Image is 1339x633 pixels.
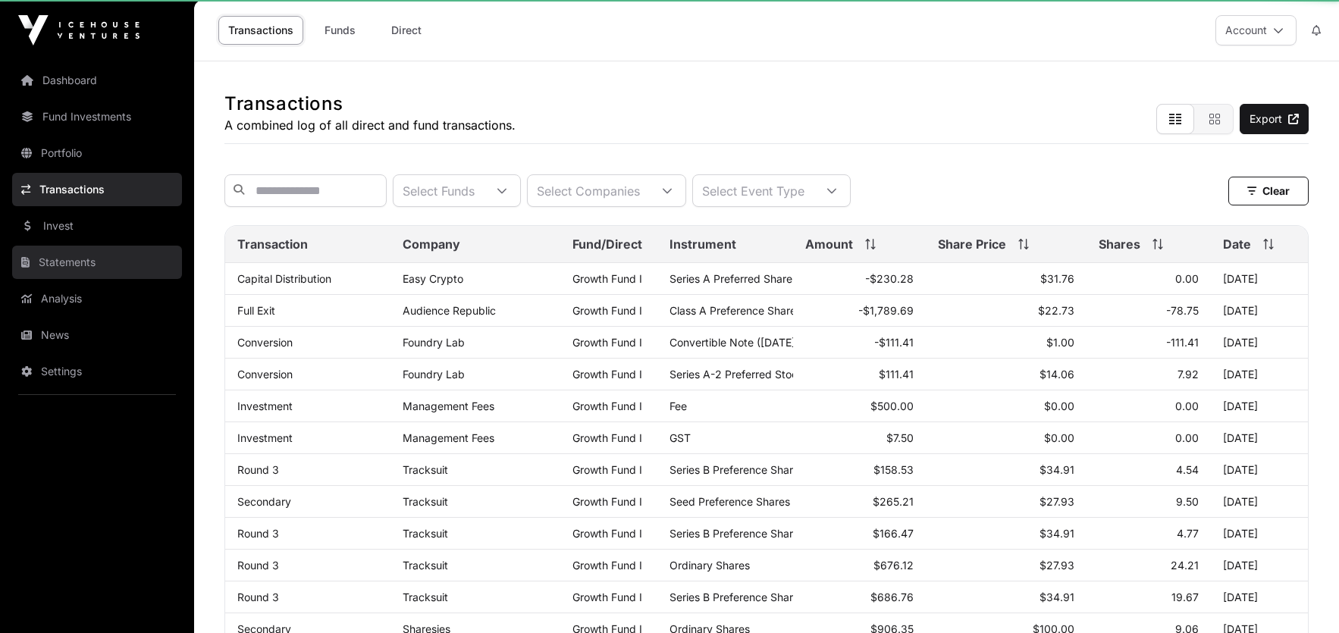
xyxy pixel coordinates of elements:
[403,272,463,285] a: Easy Crypto
[403,495,448,508] a: Tracksuit
[309,16,370,45] a: Funds
[237,304,275,317] a: Full Exit
[12,282,182,315] a: Analysis
[572,463,642,476] a: Growth Fund I
[1215,15,1297,45] button: Account
[403,368,465,381] a: Foundry Lab
[1175,272,1199,285] span: 0.00
[938,235,1006,253] span: Share Price
[403,527,448,540] a: Tracksuit
[237,235,308,253] span: Transaction
[1211,422,1308,454] td: [DATE]
[1044,400,1074,412] span: $0.00
[669,368,804,381] span: Series A-2 Preferred Stock
[1040,527,1074,540] span: $34.91
[1176,463,1199,476] span: 4.54
[793,550,926,581] td: $676.12
[12,209,182,243] a: Invest
[1211,295,1308,327] td: [DATE]
[1211,263,1308,295] td: [DATE]
[793,295,926,327] td: -$1,789.69
[224,116,516,134] p: A combined log of all direct and fund transactions.
[572,431,642,444] a: Growth Fund I
[793,390,926,422] td: $500.00
[1211,550,1308,581] td: [DATE]
[1040,559,1074,572] span: $27.93
[394,175,484,206] div: Select Funds
[237,272,331,285] a: Capital Distribution
[237,400,293,412] a: Investment
[403,336,465,349] a: Foundry Lab
[669,527,804,540] span: Series B Preference Shares
[793,327,926,359] td: -$111.41
[237,527,279,540] a: Round 3
[1211,359,1308,390] td: [DATE]
[1040,495,1074,508] span: $27.93
[1211,486,1308,518] td: [DATE]
[1223,235,1251,253] span: Date
[237,591,279,603] a: Round 3
[403,431,548,444] p: Management Fees
[1211,390,1308,422] td: [DATE]
[669,336,799,349] span: Convertible Note ([DATE])
[1211,581,1308,613] td: [DATE]
[1178,368,1199,381] span: 7.92
[528,175,649,206] div: Select Companies
[793,263,926,295] td: -$230.28
[1176,495,1199,508] span: 9.50
[12,246,182,279] a: Statements
[403,559,448,572] a: Tracksuit
[572,559,642,572] a: Growth Fund I
[669,591,804,603] span: Series B Preference Shares
[403,304,496,317] a: Audience Republic
[669,495,790,508] span: Seed Preference Shares
[12,355,182,388] a: Settings
[793,359,926,390] td: $111.41
[403,235,460,253] span: Company
[669,272,792,285] span: Series A Preferred Share
[1211,327,1308,359] td: [DATE]
[669,431,691,444] span: GST
[669,304,801,317] span: Class A Preference Shares
[1263,560,1339,633] iframe: Chat Widget
[669,235,736,253] span: Instrument
[1044,431,1074,444] span: $0.00
[805,235,853,253] span: Amount
[793,454,926,486] td: $158.53
[1040,368,1074,381] span: $14.06
[1166,336,1199,349] span: -111.41
[403,591,448,603] a: Tracksuit
[12,136,182,170] a: Portfolio
[1040,272,1074,285] span: $31.76
[218,16,303,45] a: Transactions
[1040,591,1074,603] span: $34.91
[793,581,926,613] td: $686.76
[1171,559,1199,572] span: 24.21
[237,495,291,508] a: Secondary
[1240,104,1309,134] a: Export
[793,422,926,454] td: $7.50
[1171,591,1199,603] span: 19.67
[572,336,642,349] a: Growth Fund I
[1166,304,1199,317] span: -78.75
[1228,177,1309,205] button: Clear
[1175,400,1199,412] span: 0.00
[12,318,182,352] a: News
[12,100,182,133] a: Fund Investments
[1211,454,1308,486] td: [DATE]
[669,463,804,476] span: Series B Preference Shares
[237,336,293,349] a: Conversion
[224,92,516,116] h1: Transactions
[572,495,642,508] a: Growth Fund I
[1177,527,1199,540] span: 4.77
[237,463,279,476] a: Round 3
[12,173,182,206] a: Transactions
[793,518,926,550] td: $166.47
[1175,431,1199,444] span: 0.00
[12,64,182,97] a: Dashboard
[1099,235,1140,253] span: Shares
[793,486,926,518] td: $265.21
[572,235,642,253] span: Fund/Direct
[237,431,293,444] a: Investment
